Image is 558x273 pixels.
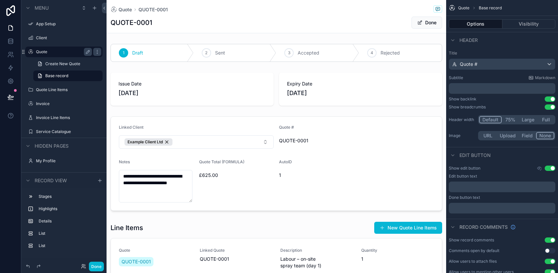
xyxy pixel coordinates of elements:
[36,49,89,55] label: Quote
[39,231,100,236] label: List
[21,188,107,258] div: scrollable content
[449,248,499,253] div: Comments open by default
[111,6,132,13] a: Quote
[459,224,508,230] span: Record comments
[449,51,555,56] label: Title
[460,61,477,68] span: Quote #
[449,133,475,138] label: Image
[502,19,556,29] button: Visibility
[89,262,104,271] button: Done
[519,132,536,139] button: Field
[36,101,101,106] label: Invoice
[36,87,101,92] label: Quote Line Items
[459,152,491,159] span: Edit button
[449,182,555,192] div: scrollable content
[35,143,69,149] span: Hidden pages
[449,237,494,243] div: Show record comments
[39,243,100,248] label: List
[33,59,103,69] a: Create New Quote
[535,75,555,80] span: Markdown
[412,17,442,29] button: Done
[39,206,100,211] label: Highlights
[449,166,480,171] label: Show edit button
[36,115,101,120] label: Invoice Line Items
[39,194,100,199] label: Stages
[36,158,101,164] label: My Profile
[449,96,476,102] div: Show backlink
[449,203,555,213] div: scrollable content
[39,218,100,224] label: Details
[497,132,519,139] button: Upload
[528,75,555,80] a: Markdown
[479,5,502,11] span: Base record
[36,129,101,134] label: Service Catalogue
[536,132,554,139] button: None
[459,37,478,44] span: Header
[479,132,497,139] button: URL
[449,59,555,70] button: Quote #
[449,75,463,80] label: Subtitle
[449,104,486,110] div: Show breadcrumbs
[449,195,480,200] label: Done button text
[111,18,152,27] h1: QUOTE-0001
[449,19,502,29] button: Options
[35,177,67,184] span: Record view
[45,73,68,78] span: Base record
[449,117,475,122] label: Header width
[458,5,469,11] span: Quote
[36,35,101,41] label: Client
[537,116,554,123] button: Full
[449,83,555,94] div: scrollable content
[35,5,49,11] span: Menu
[33,70,103,81] a: Base record
[502,116,519,123] button: 75%
[36,21,101,27] label: App Setup
[449,259,497,264] div: Allow users to attach files
[449,174,477,179] label: Edit button text
[519,116,537,123] button: Large
[139,6,168,13] a: QUOTE-0001
[45,61,80,67] span: Create New Quote
[479,116,502,123] button: Default
[119,6,132,13] span: Quote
